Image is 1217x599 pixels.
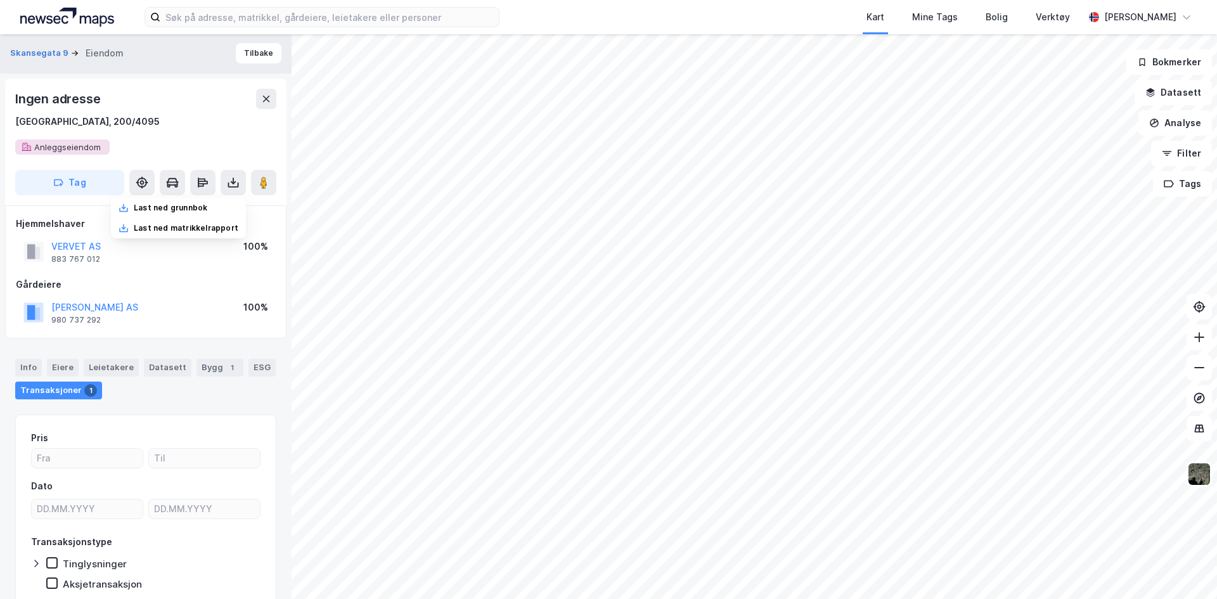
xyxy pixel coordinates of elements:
[912,10,958,25] div: Mine Tags
[243,239,268,254] div: 100%
[16,216,276,231] div: Hjemmelshaver
[134,203,207,213] div: Last ned grunnbok
[31,479,53,494] div: Dato
[15,359,42,377] div: Info
[986,10,1008,25] div: Bolig
[160,8,494,27] input: Søk på adresse, matrikkel, gårdeiere, leietakere eller personer
[20,8,114,27] img: logo.a4113a55bc3d86da70a041830d287a7e.svg
[236,43,281,63] button: Tilbake
[1126,49,1212,75] button: Bokmerker
[1154,538,1217,599] iframe: Chat Widget
[31,430,48,446] div: Pris
[86,46,124,61] div: Eiendom
[10,47,71,60] button: Skansegata 9
[1153,171,1212,196] button: Tags
[63,578,142,590] div: Aksjetransaksjon
[32,449,143,468] input: Fra
[1135,80,1212,105] button: Datasett
[15,170,124,195] button: Tag
[1104,10,1176,25] div: [PERSON_NAME]
[84,359,139,377] div: Leietakere
[1036,10,1070,25] div: Verktøy
[226,361,238,374] div: 1
[32,499,143,518] input: DD.MM.YYYY
[31,534,112,550] div: Transaksjonstype
[1187,462,1211,486] img: 9k=
[196,359,243,377] div: Bygg
[144,359,191,377] div: Datasett
[15,89,103,109] div: Ingen adresse
[248,359,276,377] div: ESG
[134,223,238,233] div: Last ned matrikkelrapport
[47,359,79,377] div: Eiere
[63,558,127,570] div: Tinglysninger
[243,300,268,315] div: 100%
[15,114,160,129] div: [GEOGRAPHIC_DATA], 200/4095
[15,382,102,399] div: Transaksjoner
[1138,110,1212,136] button: Analyse
[84,384,97,397] div: 1
[149,499,260,518] input: DD.MM.YYYY
[51,254,100,264] div: 883 767 012
[1151,141,1212,166] button: Filter
[51,315,101,325] div: 980 737 292
[866,10,884,25] div: Kart
[16,277,276,292] div: Gårdeiere
[149,449,260,468] input: Til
